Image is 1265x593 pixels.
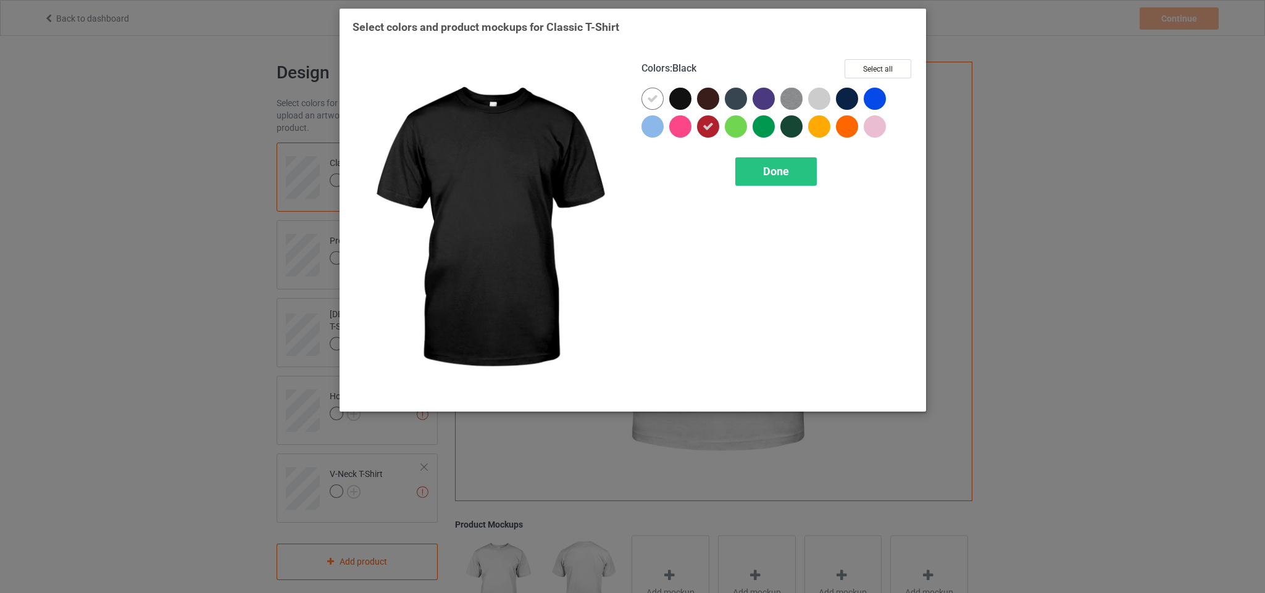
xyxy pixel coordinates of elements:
img: regular.jpg [353,59,624,399]
span: Select colors and product mockups for Classic T-Shirt [353,20,619,33]
span: Colors [641,62,670,74]
span: Black [672,62,696,74]
span: Done [762,165,788,178]
h4: : [641,62,696,75]
button: Select all [845,59,911,78]
img: heather_texture.png [780,88,803,110]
